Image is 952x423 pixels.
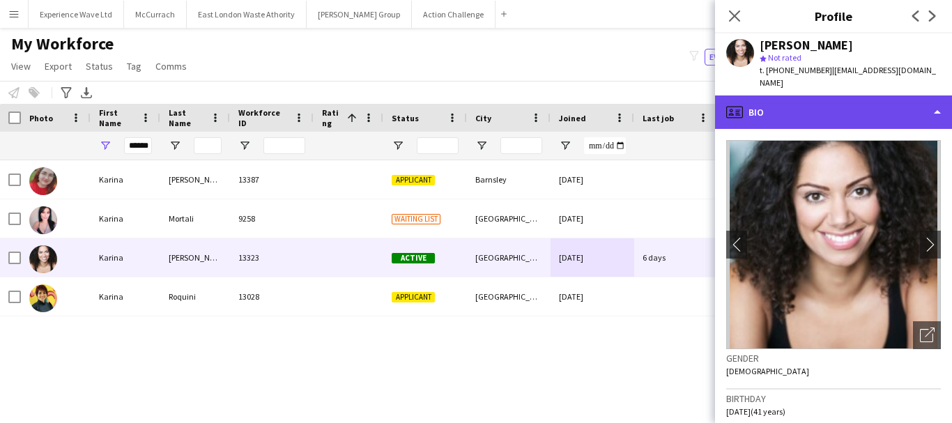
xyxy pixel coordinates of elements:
a: View [6,57,36,75]
input: Last Name Filter Input [194,137,222,154]
input: First Name Filter Input [124,137,152,154]
h3: Birthday [726,392,941,405]
button: McCurrach [124,1,187,28]
div: [PERSON_NAME] [160,238,230,277]
img: Karina Roquini [29,284,57,312]
div: [GEOGRAPHIC_DATA] [467,277,551,316]
button: Open Filter Menu [559,139,571,152]
img: Karina Bryant [29,167,57,195]
div: Mortali [160,199,230,238]
div: 13387 [230,160,314,199]
div: 9258 [230,199,314,238]
div: [DATE] [551,238,634,277]
input: City Filter Input [500,137,542,154]
div: Roquini [160,277,230,316]
div: Karina [91,160,160,199]
span: Waiting list [392,214,440,224]
img: Karina Mortali [29,206,57,234]
h3: Profile [715,7,952,25]
div: 6 days [634,238,718,277]
button: East London Waste Athority [187,1,307,28]
div: Karina [91,277,160,316]
button: Open Filter Menu [238,139,251,152]
span: Joined [559,113,586,123]
div: 13028 [230,277,314,316]
span: Last Name [169,107,205,128]
div: [GEOGRAPHIC_DATA] [467,238,551,277]
button: Action Challenge [412,1,496,28]
span: My Workforce [11,33,114,54]
span: Export [45,60,72,72]
button: Open Filter Menu [169,139,181,152]
div: [DATE] [551,199,634,238]
span: t. [PHONE_NUMBER] [760,65,832,75]
a: Comms [150,57,192,75]
span: Not rated [768,52,801,63]
div: [DATE] [551,277,634,316]
span: Status [392,113,419,123]
span: Status [86,60,113,72]
img: Karina Omalley [29,245,57,273]
span: Workforce ID [238,107,289,128]
div: [PERSON_NAME] [160,160,230,199]
button: Everyone4,582 [705,49,774,66]
div: [DATE] [551,160,634,199]
span: [DEMOGRAPHIC_DATA] [726,366,809,376]
span: [DATE] (41 years) [726,406,785,417]
button: Open Filter Menu [99,139,112,152]
span: | [EMAIL_ADDRESS][DOMAIN_NAME] [760,65,936,88]
div: Karina [91,238,160,277]
input: Status Filter Input [417,137,459,154]
div: [GEOGRAPHIC_DATA] [467,199,551,238]
span: Comms [155,60,187,72]
img: Crew avatar or photo [726,140,941,349]
span: First Name [99,107,135,128]
div: Bio [715,95,952,129]
app-action-btn: Advanced filters [58,84,75,101]
span: Tag [127,60,141,72]
div: Barnsley [467,160,551,199]
button: Open Filter Menu [392,139,404,152]
a: Tag [121,57,147,75]
div: 13323 [230,238,314,277]
span: Active [392,253,435,263]
a: Export [39,57,77,75]
span: View [11,60,31,72]
button: Experience Wave Ltd [29,1,124,28]
span: Last job [643,113,674,123]
span: Applicant [392,175,435,185]
button: [PERSON_NAME] Group [307,1,412,28]
span: City [475,113,491,123]
span: Applicant [392,292,435,302]
input: Joined Filter Input [584,137,626,154]
input: Workforce ID Filter Input [263,137,305,154]
div: [PERSON_NAME] [760,39,853,52]
button: Open Filter Menu [475,139,488,152]
a: Status [80,57,118,75]
span: Rating [322,107,341,128]
div: Karina [91,199,160,238]
app-action-btn: Export XLSX [78,84,95,101]
h3: Gender [726,352,941,364]
span: Photo [29,113,53,123]
div: Open photos pop-in [913,321,941,349]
